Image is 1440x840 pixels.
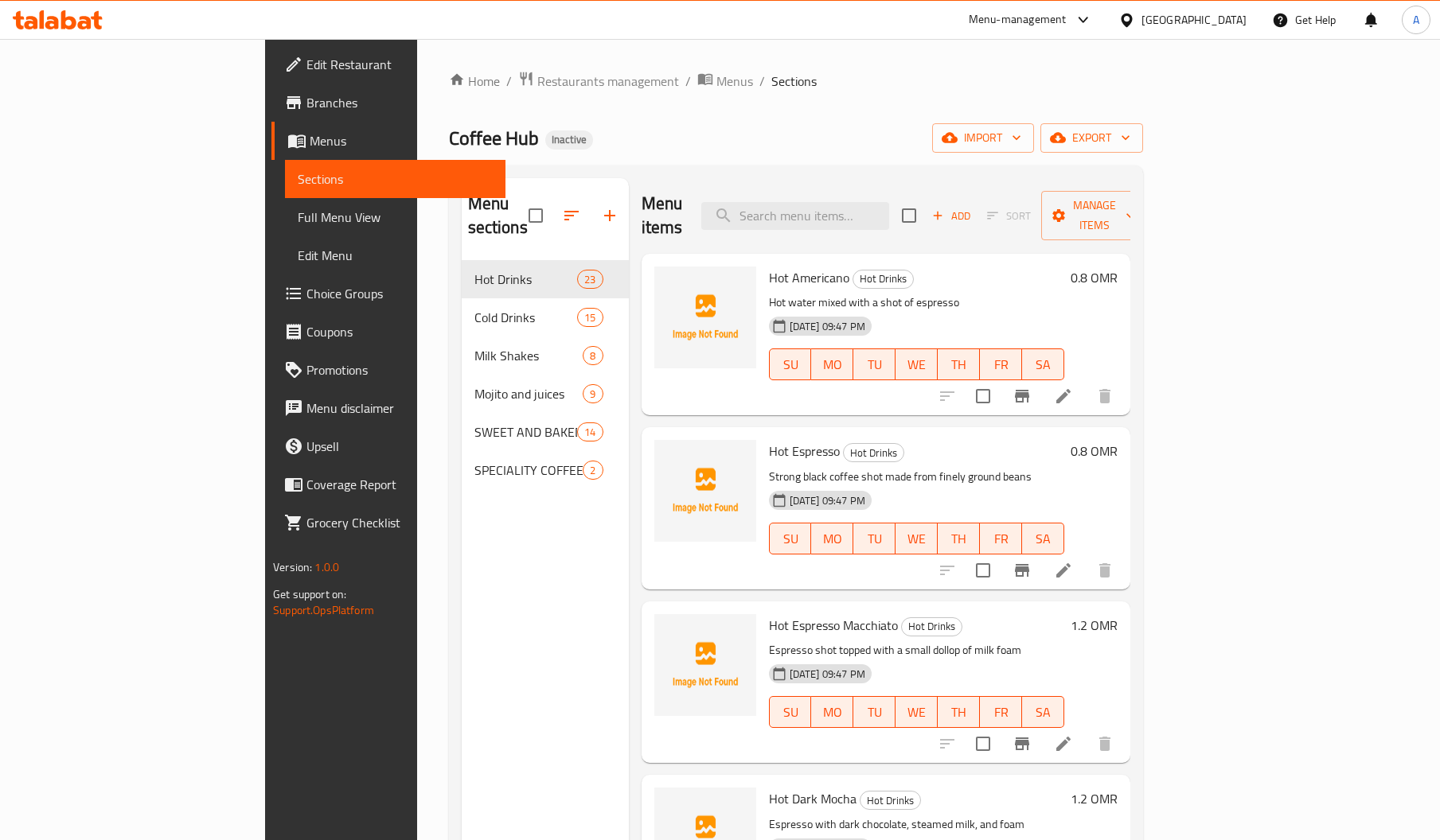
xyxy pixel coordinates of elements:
[306,55,493,74] span: Edit Restaurant
[306,322,493,341] span: Coupons
[769,348,812,380] button: SU
[966,554,1000,587] span: Select to update
[1086,551,1124,589] button: delete
[1086,377,1124,415] button: delete
[583,346,603,365] div: items
[583,463,602,478] span: 2
[285,198,505,236] a: Full Menu View
[1141,11,1247,29] div: [GEOGRAPHIC_DATA]
[271,313,505,351] a: Coupons
[1053,128,1130,148] span: export
[518,71,679,91] a: Restaurants management
[474,270,578,289] span: Hot Drinks
[474,346,583,365] span: Milk Shakes
[932,123,1034,153] button: import
[769,293,1064,313] p: Hot water mixed with a shot of espresso
[896,348,938,380] button: WE
[583,384,603,403] div: items
[697,71,753,91] a: Menus
[591,196,629,235] button: Add section
[310,131,493,150] span: Menus
[860,701,889,724] span: TU
[769,613,898,637] span: Hot Espresso Macchiato
[271,84,505,122] a: Branches
[1054,387,1073,406] a: Edit menu item
[1003,725,1041,763] button: Branch-specific-item
[583,348,602,364] span: 8
[545,133,593,146] span: Inactive
[769,815,1064,834] p: Espresso with dark chocolate, steamed milk, and foam
[902,701,931,724] span: WE
[811,523,853,554] button: MO
[776,527,806,550] span: SU
[938,696,980,728] button: TH
[519,199,552,232] span: Select all sections
[462,298,629,336] div: Cold Drinks15
[577,270,603,289] div: items
[776,701,806,724] span: SU
[271,274,505,313] a: Choice Groups
[1071,440,1118,462] h6: 0.8 OMR
[474,422,578,441] span: SWEET AND BAKED ITEMS
[1071,787,1118,810] h6: 1.2 OMR
[1071,266,1118,289] h6: 0.8 OMR
[1041,191,1148,240] button: Manage items
[844,444,903,462] span: Hot Drinks
[759,72,765,91] li: /
[701,202,889,230] input: search
[449,120,539,156] span: Coffee Hub
[271,389,505,427] a: Menu disclaimer
[776,353,806,376] span: SU
[462,375,629,413] div: Mojito and juices9
[926,204,977,228] button: Add
[306,399,493,418] span: Menu disclaimer
[769,787,857,811] span: Hot Dark Mocha
[578,310,602,325] span: 15
[843,443,904,462] div: Hot Drinks
[314,557,339,577] span: 1.0.0
[902,353,931,376] span: WE
[853,523,896,554] button: TU
[811,696,853,728] button: MO
[966,379,1000,413] span: Select to update
[271,351,505,389] a: Promotions
[902,527,931,550] span: WE
[583,461,603,480] div: items
[271,504,505,542] a: Grocery Checklist
[1413,11,1419,29] span: A
[654,266,756,368] img: Hot Americano
[901,617,962,636] div: Hot Drinks
[860,527,889,550] span: TU
[273,584,346,605] span: Get support on:
[1054,561,1073,580] a: Edit menu item
[1003,551,1041,589] button: Branch-specific-item
[474,308,578,327] div: Cold Drinks
[966,727,1000,760] span: Select to update
[577,422,603,441] div: items
[969,10,1067,29] div: Menu-management
[474,461,583,480] span: SPECIALITY COFFEE
[506,72,512,91] li: /
[853,270,913,288] span: Hot Drinks
[578,425,602,440] span: 14
[462,413,629,451] div: SWEET AND BAKED ITEMS14
[462,451,629,489] div: SPECIALITY COFFEE2
[783,319,872,334] span: [DATE] 09:47 PM
[1028,353,1058,376] span: SA
[685,72,691,91] li: /
[285,236,505,274] a: Edit Menu
[944,353,974,376] span: TH
[273,557,312,577] span: Version:
[783,493,872,508] span: [DATE] 09:47 PM
[273,600,374,620] a: Support.OpsPlatform
[271,465,505,504] a: Coverage Report
[769,523,812,554] button: SU
[944,701,974,724] span: TH
[474,384,583,403] span: Mojito and juices
[1054,196,1135,235] span: Manage items
[986,527,1016,550] span: FR
[306,360,493,379] span: Promotions
[896,523,938,554] button: WE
